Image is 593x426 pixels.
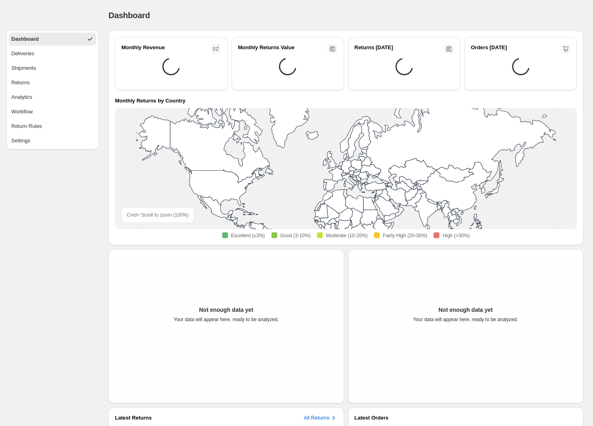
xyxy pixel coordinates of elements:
[304,414,338,422] button: All Returns
[121,207,194,223] div: Cmd + Scroll to zoom ( 100 %)
[109,11,150,20] span: Dashboard
[231,232,265,239] span: Excellent (≤3%)
[326,232,367,239] span: Moderate (10-20%)
[355,44,393,52] h2: Returns [DATE]
[443,232,470,239] span: High (>30%)
[9,47,96,60] button: Deliveries
[11,79,30,87] span: Returns
[9,62,96,75] button: Shipments
[383,232,427,239] span: Fairly High (20-30%)
[115,414,152,422] h3: Latest Returns
[115,97,186,105] h4: Monthly Returns by Country
[11,122,42,130] span: Return Rules
[9,120,96,133] button: Return Rules
[9,134,96,147] button: Settings
[9,33,96,46] button: Dashboard
[304,414,330,422] h3: All Returns
[121,44,165,52] h2: Monthly Revenue
[11,50,34,58] span: Deliveries
[471,44,507,52] h2: Orders [DATE]
[11,137,30,145] span: Settings
[355,414,389,422] h3: Latest Orders
[11,35,39,43] span: Dashboard
[9,91,96,104] button: Analytics
[238,44,294,52] h2: Monthly Returns Value
[11,64,36,72] span: Shipments
[11,93,32,101] span: Analytics
[11,108,33,116] span: Workflow
[9,105,96,118] button: Workflow
[9,76,96,89] button: Returns
[280,232,311,239] span: Good (3-10%)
